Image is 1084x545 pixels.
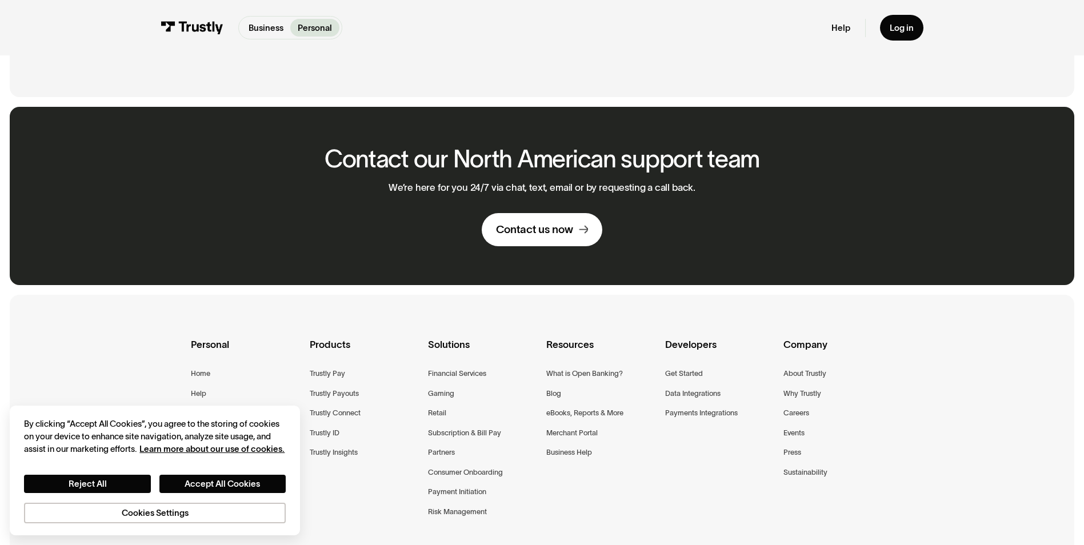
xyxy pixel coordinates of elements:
a: Gaming [428,387,454,400]
a: Consumer Onboarding [428,466,503,479]
div: By clicking “Accept All Cookies”, you agree to the storing of cookies on your device to enhance s... [24,418,286,456]
button: Cookies Settings [24,503,286,523]
a: Risk Management [428,506,487,518]
a: Trustly Connect [310,407,361,419]
div: Solutions [428,337,537,367]
a: Trustly ID [310,427,339,439]
a: Personal [290,19,339,37]
div: Contact us now [496,223,573,237]
div: Privacy [24,418,286,523]
a: Get Started [665,367,703,380]
a: Trustly Pay [310,367,345,380]
a: Log in [880,15,923,41]
a: Help [831,22,850,33]
a: Business Help [546,446,592,459]
a: Data Integrations [665,387,721,400]
div: Personal [191,337,300,367]
a: Subscription & Bill Pay [428,427,501,439]
a: Home [191,367,210,380]
a: Payment Initiation [428,486,486,498]
a: Business [241,19,290,37]
a: Events [783,427,805,439]
a: Payments Integrations [665,407,738,419]
a: Sustainability [783,466,827,479]
a: eBooks, Reports & More [546,407,623,419]
button: Reject All [24,475,150,493]
a: Blog [546,387,561,400]
a: What is Open Banking? [546,367,623,380]
p: We’re here for you 24/7 via chat, text, email or by requesting a call back. [389,182,695,193]
div: Products [310,337,419,367]
h2: Contact our North American support team [325,146,759,173]
a: Help [191,387,206,400]
a: Trustly Payouts [310,387,359,400]
div: Log in [890,22,914,33]
a: Contact us now [482,213,602,247]
div: Company [783,337,893,367]
div: Developers [665,337,774,367]
img: Trustly Logo [161,21,223,34]
a: More information about your privacy, opens in a new tab [139,444,285,454]
a: Retail [428,407,446,419]
a: Why Trustly [783,387,821,400]
a: Partners [428,446,455,459]
button: Accept All Cookies [159,475,286,493]
a: Press [783,446,801,459]
div: Resources [546,337,656,367]
a: About Trustly [783,367,826,380]
a: Financial Services [428,367,486,380]
a: Trustly Insights [310,446,358,459]
div: Cookie banner [10,406,301,535]
p: Personal [298,22,332,34]
p: Business [249,22,283,34]
a: Merchant Portal [546,427,598,439]
a: Careers [783,407,809,419]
